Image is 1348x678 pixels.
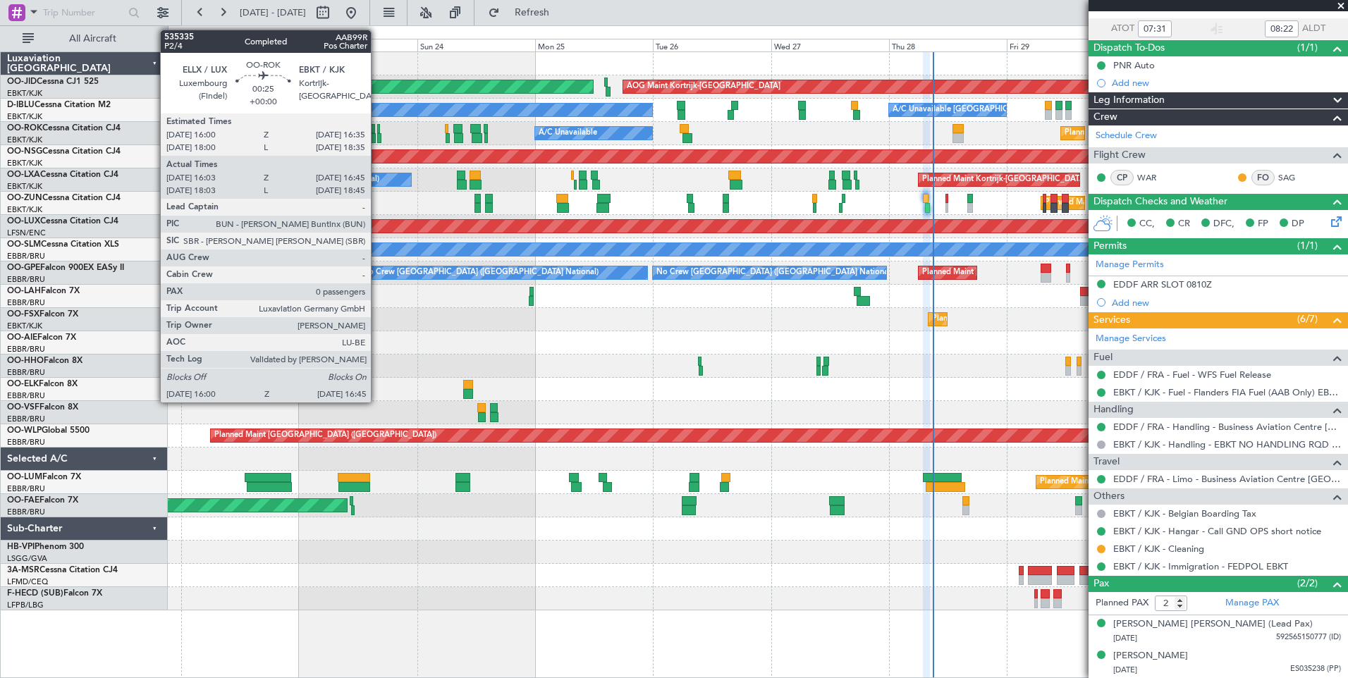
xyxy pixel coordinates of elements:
a: EBKT / KJK - Hangar - Call GND OPS short notice [1113,525,1321,537]
span: [DATE] - [DATE] [240,6,306,19]
span: All Aircraft [37,34,149,44]
span: OO-ROK [7,124,42,132]
div: [PERSON_NAME] [1113,649,1188,663]
a: EBKT/KJK [7,158,42,168]
span: (1/1) [1297,40,1318,55]
a: EBBR/BRU [7,367,45,378]
span: OO-LUX [7,217,40,226]
span: OO-VSF [7,403,39,412]
input: Trip Number [43,2,124,23]
a: EBBR/BRU [7,251,45,261]
a: OO-GPEFalcon 900EX EASy II [7,264,124,272]
span: (2/2) [1297,576,1318,591]
a: EBBR/BRU [7,483,45,494]
span: D-IBLU [7,101,35,109]
a: LFMD/CEQ [7,577,48,587]
span: OO-GPE [7,264,40,272]
span: (6/7) [1297,312,1318,326]
span: OO-NSG [7,147,42,156]
a: EBBR/BRU [7,390,45,401]
span: OO-LAH [7,287,41,295]
div: Planned Maint [GEOGRAPHIC_DATA] ([GEOGRAPHIC_DATA]) [214,425,436,446]
a: OO-FAEFalcon 7X [7,496,78,505]
span: OO-WLP [7,426,42,435]
div: Planned Maint [GEOGRAPHIC_DATA] ([GEOGRAPHIC_DATA] National) [922,262,1177,283]
span: HB-VPI [7,543,35,551]
div: Wed 27 [771,39,889,51]
button: Refresh [482,1,566,24]
a: OO-NSGCessna Citation CJ4 [7,147,121,156]
span: 592565150777 (ID) [1276,631,1341,643]
a: Manage Services [1096,332,1166,346]
span: Permits [1093,238,1127,254]
span: 3A-MSR [7,566,39,574]
div: Sun 24 [417,39,535,51]
div: Planned Maint Kortrijk-[GEOGRAPHIC_DATA] [932,309,1096,330]
div: Add new [1112,297,1341,309]
div: Fri 22 [181,39,299,51]
span: ES035238 (PP) [1290,663,1341,675]
div: Fri 29 [1007,39,1125,51]
a: SAG [1278,171,1310,184]
span: ALDT [1302,22,1325,36]
span: Travel [1093,454,1120,470]
span: F-HECD (SUB) [7,589,63,598]
a: EBKT / KJK - Cleaning [1113,543,1204,555]
a: D-IBLUCessna Citation M2 [7,101,111,109]
a: OO-FSXFalcon 7X [7,310,78,319]
div: Mon 25 [535,39,653,51]
a: EBKT / KJK - Immigration - FEDPOL EBKT [1113,560,1288,572]
span: OO-SLM [7,240,41,249]
a: OO-ZUNCessna Citation CJ4 [7,194,121,202]
span: Leg Information [1093,92,1165,109]
span: Crew [1093,109,1117,125]
a: LSGG/GVA [7,553,47,564]
div: [DATE] [171,28,195,40]
div: A/C Unavailable [GEOGRAPHIC_DATA]-[GEOGRAPHIC_DATA] [893,99,1117,121]
span: OO-JID [7,78,37,86]
a: EDDF / FRA - Limo - Business Aviation Centre [GEOGRAPHIC_DATA] ([PERSON_NAME] Avn) EDDF / FRA [1113,473,1341,485]
a: EBKT / KJK - Fuel - Flanders FIA Fuel (AAB Only) EBKT / KJK [1113,386,1341,398]
span: OO-ZUN [7,194,42,202]
input: --:-- [1138,20,1172,37]
div: Add new [1112,77,1341,89]
a: HB-VPIPhenom 300 [7,543,84,551]
span: ATOT [1111,22,1134,36]
span: CR [1178,217,1190,231]
a: OO-LAHFalcon 7X [7,287,80,295]
a: Manage PAX [1225,596,1279,610]
span: CC, [1139,217,1155,231]
div: Planned Maint Kortrijk-[GEOGRAPHIC_DATA] [1065,123,1229,144]
a: EBKT/KJK [7,111,42,122]
div: No Crew [GEOGRAPHIC_DATA] ([GEOGRAPHIC_DATA] National) [362,262,599,283]
input: --:-- [1265,20,1299,37]
a: OO-ELKFalcon 8X [7,380,78,388]
a: OO-VSFFalcon 8X [7,403,78,412]
span: OO-FAE [7,496,39,505]
div: Planned Maint Kortrijk-[GEOGRAPHIC_DATA] [922,169,1086,190]
span: Services [1093,312,1130,328]
div: EDDF ARR SLOT 0810Z [1113,278,1212,290]
div: PNR Auto [1113,59,1155,71]
span: OO-ELK [7,380,39,388]
div: No Crew Kortrijk-[GEOGRAPHIC_DATA] [185,99,330,121]
a: OO-LXACessna Citation CJ4 [7,171,118,179]
a: Schedule Crew [1096,129,1157,143]
div: Tue 26 [653,39,771,51]
span: OO-AIE [7,333,37,342]
a: LFSN/ENC [7,228,46,238]
button: All Aircraft [16,27,153,50]
a: EBKT/KJK [7,204,42,215]
a: EBKT / KJK - Handling - EBKT NO HANDLING RQD FOR CJ [1113,438,1341,450]
a: OO-SLMCessna Citation XLS [7,240,119,249]
a: EBKT/KJK [7,88,42,99]
span: OO-FSX [7,310,39,319]
span: Flight Crew [1093,147,1146,164]
div: A/C Unavailable [GEOGRAPHIC_DATA] ([GEOGRAPHIC_DATA] National) [117,169,379,190]
span: [DATE] [1113,665,1137,675]
a: EBBR/BRU [7,437,45,448]
span: Dispatch To-Dos [1093,40,1165,56]
div: Planned Maint [GEOGRAPHIC_DATA] ([GEOGRAPHIC_DATA] National) [1040,471,1295,493]
a: OO-WLPGlobal 5500 [7,426,90,435]
a: EBBR/BRU [7,507,45,517]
